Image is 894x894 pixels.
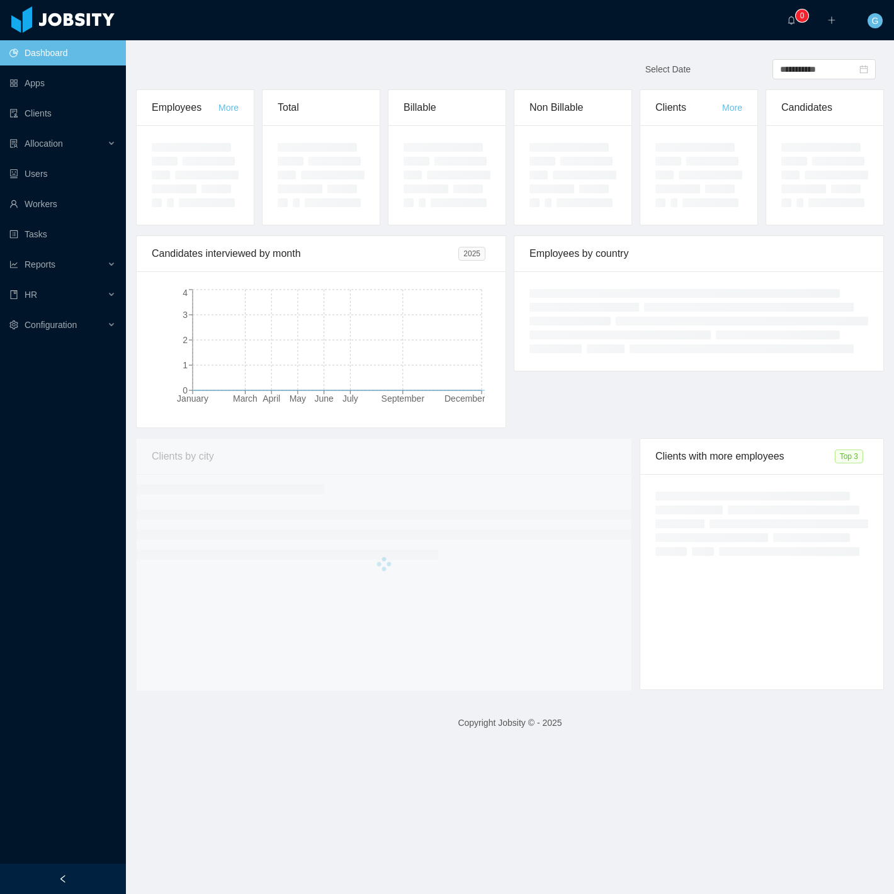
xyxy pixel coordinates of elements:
i: icon: book [9,290,18,299]
span: Configuration [25,320,77,330]
tspan: April [263,393,280,404]
div: Employees [152,90,218,125]
span: Top 3 [835,450,863,463]
div: Clients [655,90,722,125]
div: Billable [404,90,490,125]
span: G [872,13,879,28]
tspan: 3 [183,310,188,320]
div: Total [278,90,365,125]
i: icon: calendar [859,65,868,74]
a: icon: robotUsers [9,161,116,186]
i: icon: plus [827,16,836,25]
i: icon: line-chart [9,260,18,269]
a: icon: pie-chartDashboard [9,40,116,65]
sup: 0 [796,9,808,22]
i: icon: solution [9,139,18,148]
span: HR [25,290,37,300]
tspan: 2 [183,335,188,345]
i: icon: setting [9,320,18,329]
a: icon: appstoreApps [9,71,116,96]
footer: Copyright Jobsity © - 2025 [126,701,894,745]
div: Non Billable [529,90,616,125]
a: More [722,103,742,113]
span: Select Date [645,64,691,74]
tspan: 0 [183,385,188,395]
span: 2025 [458,247,485,261]
a: icon: profileTasks [9,222,116,247]
i: icon: bell [787,16,796,25]
tspan: July [342,393,358,404]
a: icon: userWorkers [9,191,116,217]
tspan: May [290,393,306,404]
span: Allocation [25,139,63,149]
tspan: 4 [183,288,188,298]
div: Candidates [781,90,868,125]
tspan: 1 [183,360,188,370]
tspan: September [382,393,425,404]
div: Clients with more employees [655,439,835,474]
div: Candidates interviewed by month [152,236,458,271]
a: icon: auditClients [9,101,116,126]
a: More [218,103,239,113]
tspan: January [177,393,208,404]
tspan: June [314,393,334,404]
tspan: March [233,393,257,404]
tspan: December [444,393,485,404]
span: Reports [25,259,55,269]
div: Employees by country [529,236,868,271]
